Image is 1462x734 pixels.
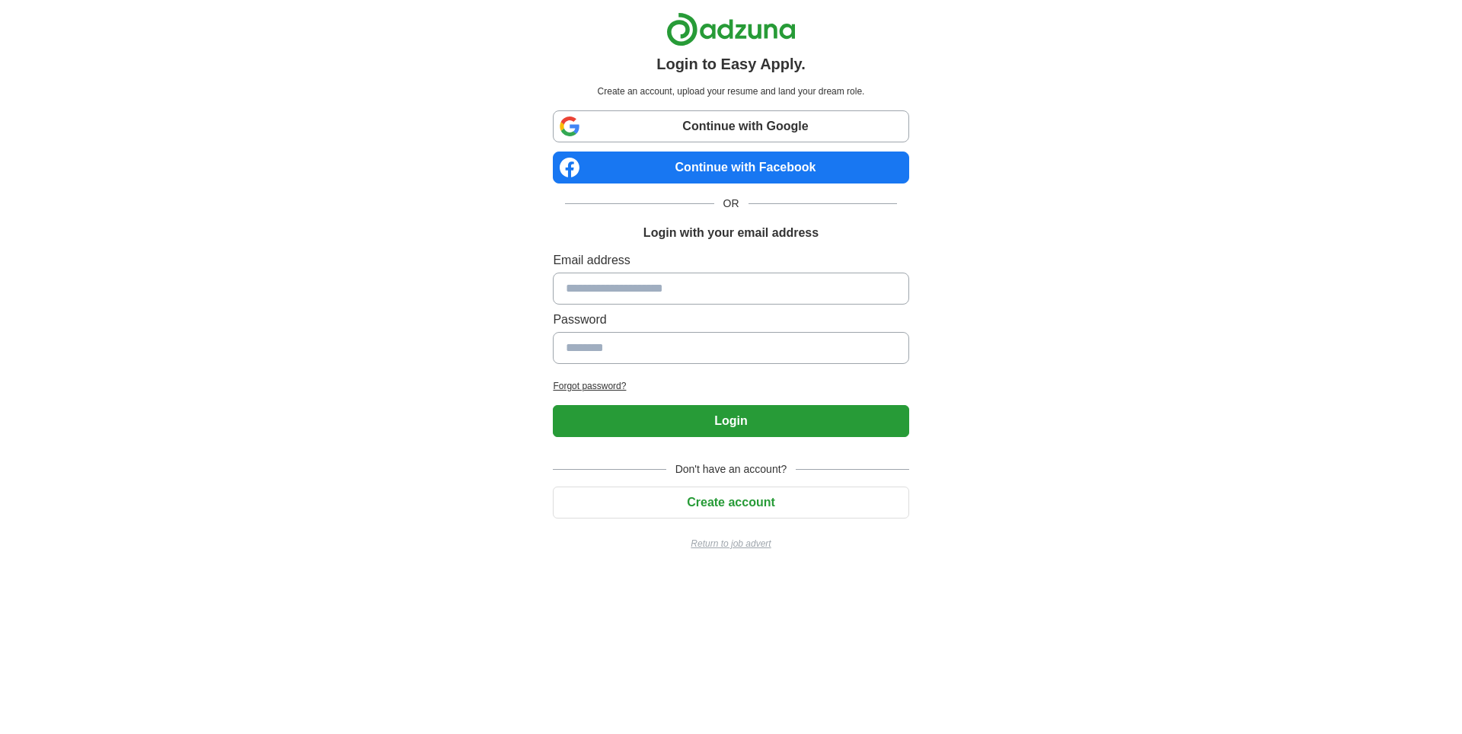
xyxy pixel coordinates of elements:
[553,251,908,270] label: Email address
[666,461,796,477] span: Don't have an account?
[553,379,908,393] a: Forgot password?
[553,405,908,437] button: Login
[553,487,908,519] button: Create account
[643,224,819,242] h1: Login with your email address
[553,152,908,183] a: Continue with Facebook
[656,53,806,75] h1: Login to Easy Apply.
[553,311,908,329] label: Password
[714,196,749,212] span: OR
[553,496,908,509] a: Create account
[556,85,905,98] p: Create an account, upload your resume and land your dream role.
[553,537,908,550] a: Return to job advert
[553,110,908,142] a: Continue with Google
[666,12,796,46] img: Adzuna logo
